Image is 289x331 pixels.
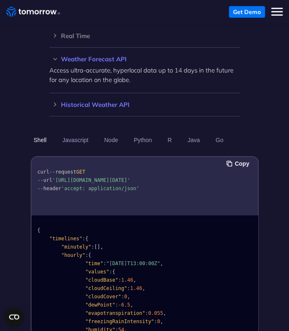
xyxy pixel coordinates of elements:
[185,133,203,147] button: Java
[61,186,139,191] span: 'accept: application/json'
[127,285,130,291] span: :
[49,101,240,108] h3: Historical Weather API
[130,302,133,308] span: ,
[100,244,103,250] span: ,
[49,56,240,62] h3: Weather Forecast API
[61,244,91,250] span: "minutely"
[37,169,49,175] span: curl
[118,277,121,283] span: :
[124,294,127,300] span: 0
[91,244,94,250] span: :
[121,277,133,283] span: 1.46
[85,252,88,258] span: :
[160,319,163,324] span: ,
[130,285,142,291] span: 1.46
[85,294,121,300] span: "cloudCover"
[271,6,283,18] button: Toggle mobile menu
[226,159,252,168] button: Copy
[37,177,43,183] span: --
[85,236,88,242] span: {
[49,236,82,242] span: "timelines"
[37,186,43,191] span: --
[31,133,49,147] button: Shell
[61,252,85,258] span: "hourly"
[133,277,136,283] span: ,
[85,261,103,266] span: "time"
[49,33,240,39] h3: Real Time
[52,177,130,183] span: '[URL][DOMAIN_NAME][DATE]'
[106,261,160,266] span: "[DATE]T13:00:00Z"
[109,269,112,275] span: :
[76,169,85,175] span: GET
[101,133,121,147] button: Node
[37,227,40,233] span: {
[121,302,130,308] span: 6.5
[103,261,106,266] span: :
[229,6,265,18] a: Get Demo
[85,310,145,316] span: "evapotranspiration"
[4,307,24,327] button: Open CMP widget
[85,302,115,308] span: "dewPoint"
[112,269,115,275] span: {
[131,133,155,147] button: Python
[154,319,157,324] span: :
[49,65,240,85] p: Access ultra-accurate, hyperlocal data up to 14 days in the future for any location on the globe.
[127,294,130,300] span: ,
[212,133,226,147] button: Go
[85,319,154,324] span: "freezingRainIntensity"
[49,169,55,175] span: --
[85,269,109,275] span: "values"
[157,319,160,324] span: 0
[163,310,166,316] span: ,
[6,6,60,18] a: Home link
[160,261,163,266] span: ,
[145,310,148,316] span: :
[142,285,145,291] span: ,
[115,302,118,308] span: :
[118,302,121,308] span: -
[97,244,100,250] span: ]
[82,236,85,242] span: :
[43,186,61,191] span: header
[85,285,127,291] span: "cloudCeiling"
[85,277,118,283] span: "cloudBase"
[148,310,163,316] span: 0.055
[88,252,91,258] span: {
[94,244,97,250] span: [
[43,177,52,183] span: url
[55,169,76,175] span: request
[121,294,124,300] span: :
[165,133,175,147] button: R
[59,133,91,147] button: Javascript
